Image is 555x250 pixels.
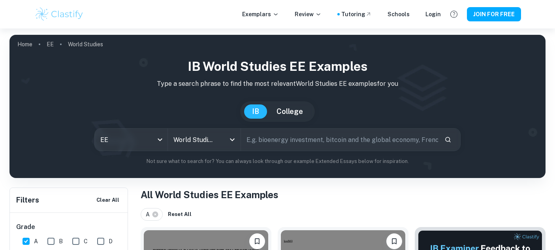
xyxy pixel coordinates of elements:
h6: Filters [16,195,39,206]
div: EE [95,129,167,151]
button: Reset All [166,208,194,220]
div: A [141,208,163,221]
img: Clastify logo [34,6,85,22]
h1: All World Studies EE Examples [141,187,546,202]
button: College [269,104,311,119]
a: EE [47,39,54,50]
span: B [59,237,63,246]
p: World Studies [68,40,103,49]
input: E.g. bioenergy investment, bitcoin and the global economy, French Revolution... [241,129,438,151]
button: JOIN FOR FREE [467,7,521,21]
p: Not sure what to search for? You can always look through our example Extended Essays below for in... [16,157,539,165]
span: D [109,237,113,246]
p: Exemplars [242,10,279,19]
button: Help and Feedback [447,8,461,21]
button: Please log in to bookmark exemplars [249,233,265,249]
button: Clear All [94,194,121,206]
span: C [84,237,88,246]
a: Schools [388,10,410,19]
button: IB [244,104,267,119]
span: A [146,210,153,219]
h6: Grade [16,222,122,232]
button: Open [227,134,238,145]
span: A [34,237,38,246]
p: Review [295,10,322,19]
button: Search [441,133,455,146]
a: Login [425,10,441,19]
a: Home [17,39,32,50]
img: profile cover [9,35,546,178]
button: Please log in to bookmark exemplars [386,233,402,249]
a: Tutoring [341,10,372,19]
h1: IB World Studies EE examples [16,57,539,76]
p: Type a search phrase to find the most relevant World Studies EE examples for you [16,79,539,89]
